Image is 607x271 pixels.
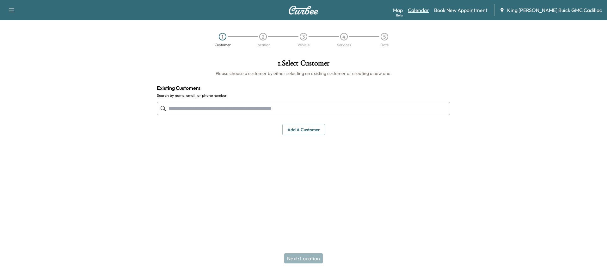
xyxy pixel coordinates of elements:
[381,33,388,40] div: 5
[507,6,602,14] span: King [PERSON_NAME] Buick GMC Cadillac
[288,6,319,15] img: Curbee Logo
[157,70,450,77] h6: Please choose a customer by either selecting an existing customer or creating a new one.
[434,6,487,14] a: Book New Appointment
[380,43,389,47] div: Date
[340,33,348,40] div: 4
[396,13,403,18] div: Beta
[337,43,351,47] div: Services
[300,33,307,40] div: 3
[157,84,450,92] h4: Existing Customers
[408,6,429,14] a: Calendar
[255,43,271,47] div: Location
[219,33,226,40] div: 1
[157,93,450,98] label: Search by name, email, or phone number
[157,59,450,70] h1: 1 . Select Customer
[393,6,403,14] a: MapBeta
[215,43,231,47] div: Customer
[282,124,325,136] button: Add a customer
[259,33,267,40] div: 2
[297,43,310,47] div: Vehicle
